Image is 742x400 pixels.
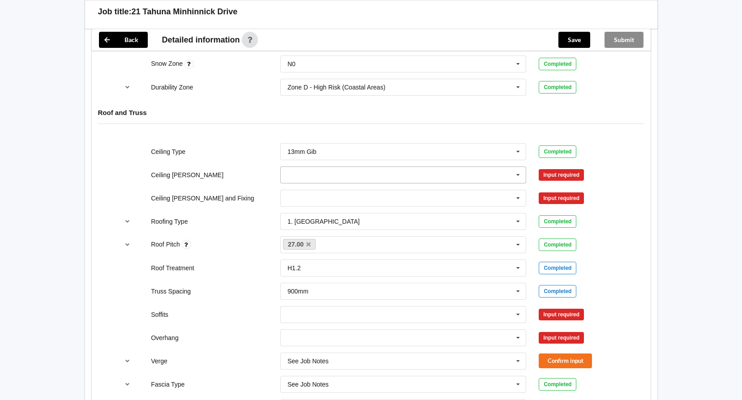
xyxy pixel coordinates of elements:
div: Completed [539,378,576,391]
button: reference-toggle [119,79,136,95]
h4: Roof and Truss [98,108,644,117]
div: Input required [539,309,584,320]
label: Truss Spacing [151,288,191,295]
h3: 21 Tahuna Minhinnick Drive [132,7,238,17]
label: Roof Treatment [151,264,194,272]
div: 900mm [287,288,309,294]
label: Roofing Type [151,218,188,225]
div: Completed [539,238,576,251]
label: Fascia Type [151,381,184,388]
div: N0 [287,61,296,67]
div: Completed [539,262,576,274]
button: reference-toggle [119,353,136,369]
h3: Job title: [98,7,132,17]
label: Verge [151,357,167,365]
label: Overhang [151,334,178,341]
div: 13mm Gib [287,149,317,155]
button: reference-toggle [119,376,136,392]
div: Zone D - High Risk (Coastal Areas) [287,84,386,90]
div: Input required [539,332,584,344]
button: reference-toggle [119,237,136,253]
div: Completed [539,215,576,228]
div: See Job Notes [287,381,329,387]
div: 1. [GEOGRAPHIC_DATA] [287,218,360,225]
div: Completed [539,145,576,158]
button: Back [99,32,148,48]
div: Completed [539,285,576,298]
label: Durability Zone [151,84,193,91]
button: reference-toggle [119,213,136,230]
label: Ceiling [PERSON_NAME] and Fixing [151,195,254,202]
label: Soffits [151,311,168,318]
label: Ceiling [PERSON_NAME] [151,171,223,179]
div: H1.2 [287,265,301,271]
div: Completed [539,58,576,70]
a: 27.00 [283,239,316,250]
span: Detailed information [162,36,240,44]
label: Snow Zone [151,60,184,67]
div: See Job Notes [287,358,329,364]
label: Ceiling Type [151,148,185,155]
button: Confirm input [539,353,592,368]
button: Save [558,32,590,48]
div: Input required [539,169,584,181]
div: Input required [539,192,584,204]
div: Completed [539,81,576,94]
label: Roof Pitch [151,241,181,248]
